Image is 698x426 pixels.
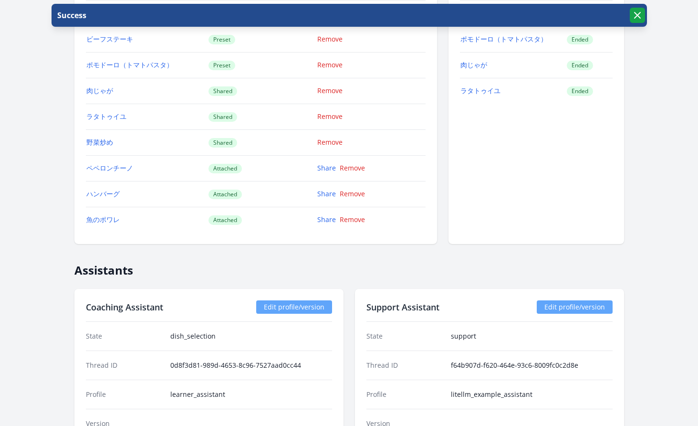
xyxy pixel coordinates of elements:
[451,331,613,341] dd: support
[86,331,163,341] dt: State
[208,138,237,148] span: Shared
[317,189,336,198] a: Share
[317,163,336,172] a: Share
[256,300,332,314] a: Edit profile/version
[317,215,336,224] a: Share
[317,86,343,95] a: Remove
[208,35,235,44] span: Preset
[451,390,613,399] dd: litellm_example_assistant
[537,300,613,314] a: Edit profile/version
[317,112,343,121] a: Remove
[170,331,332,341] dd: dish_selection
[567,86,593,96] span: Ended
[460,60,487,69] a: 肉じゃが
[86,361,163,370] dt: Thread ID
[170,390,332,399] dd: learner_assistant
[208,86,237,96] span: Shared
[208,164,242,173] span: Attached
[366,390,443,399] dt: Profile
[86,86,113,95] a: 肉じゃが
[317,34,343,43] a: Remove
[340,163,365,172] a: Remove
[208,215,242,225] span: Attached
[170,361,332,370] dd: 0d8f3d81-989d-4653-8c96-7527aad0cc44
[317,138,343,147] a: Remove
[366,300,439,314] h2: Support Assistant
[86,215,120,224] a: 魚のポワレ
[340,215,365,224] a: Remove
[567,35,593,44] span: Ended
[208,190,242,199] span: Attached
[86,189,120,198] a: ハンバーグ
[208,112,237,122] span: Shared
[208,61,235,70] span: Preset
[86,60,173,69] a: ポモドーロ（トマトパスタ）
[86,34,133,43] a: ビーフステーキ
[460,34,547,43] a: ポモドーロ（トマトパスタ）
[74,256,624,277] h2: Assistants
[86,390,163,399] dt: Profile
[86,163,133,172] a: ペペロンチーノ
[451,361,613,370] dd: f64b907d-f620-464e-93c6-8009fc0c2d8e
[86,112,126,121] a: ラタトゥイユ
[340,189,365,198] a: Remove
[86,138,113,147] a: 野菜炒め
[366,331,443,341] dt: State
[55,10,86,21] p: Success
[567,61,593,70] span: Ended
[460,86,500,95] a: ラタトゥイユ
[366,361,443,370] dt: Thread ID
[86,300,163,314] h2: Coaching Assistant
[317,60,343,69] a: Remove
